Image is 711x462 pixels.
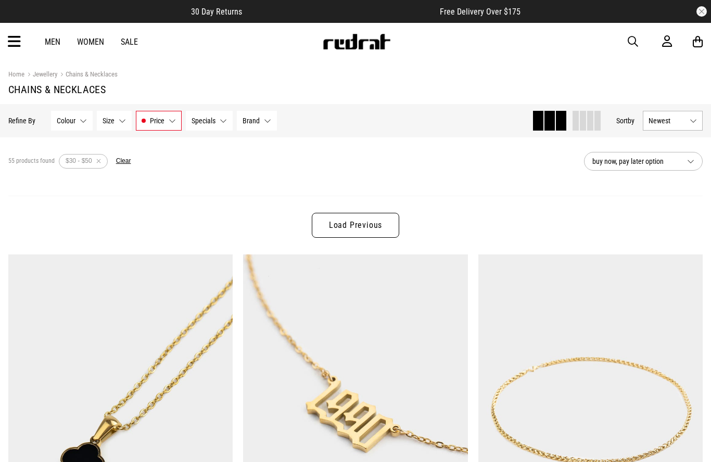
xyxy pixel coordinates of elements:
span: Newest [649,117,685,125]
span: Specials [192,117,215,125]
span: Colour [57,117,75,125]
span: by [628,117,634,125]
button: Remove filter [92,154,105,169]
button: Price [136,111,182,131]
span: Free Delivery Over $175 [440,7,520,17]
span: Price [150,117,164,125]
button: Newest [643,111,703,131]
button: Colour [51,111,93,131]
span: Size [103,117,115,125]
a: Home [8,70,24,78]
span: $30 - $50 [66,157,92,164]
a: Load Previous [312,213,399,238]
button: Brand [237,111,277,131]
button: Size [97,111,132,131]
a: Chains & Necklaces [57,70,118,80]
a: Women [77,37,104,47]
span: Brand [243,117,260,125]
a: Jewellery [24,70,57,80]
button: Sortby [616,114,634,127]
a: Sale [121,37,138,47]
p: Refine By [8,117,35,125]
button: buy now, pay later option [584,152,703,171]
h1: Chains & Necklaces [8,83,703,96]
button: Clear [116,157,131,165]
img: Redrat logo [322,34,391,49]
span: 30 Day Returns [191,7,242,17]
a: Men [45,37,60,47]
span: 55 products found [8,157,55,165]
button: Specials [186,111,233,131]
iframe: Customer reviews powered by Trustpilot [263,6,419,17]
span: buy now, pay later option [592,155,679,168]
